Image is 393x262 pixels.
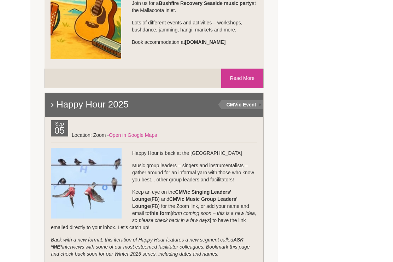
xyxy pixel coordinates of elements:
h2: 05 [53,127,66,136]
strong: [DOMAIN_NAME] [185,39,225,45]
p: Lots of different events and activities – workshops, bushdance, jamming, hangi, markets and more. [51,19,258,33]
strong: CMVic Singing Leaders' Lounge [132,189,231,202]
p: Music group leaders – singers and instrumentalists – gather around for an informal yarn with thos... [51,162,257,183]
h2: › Happy Hour 2025 [44,92,264,117]
div: Location: Zoom - [51,132,257,139]
strong: CMVic Event [226,102,256,107]
strong: Bushfire Recovery Seaside music party [159,0,252,6]
p: Happy Hour is back at the [GEOGRAPHIC_DATA] [51,150,257,157]
p: Book accommodation at [51,39,258,46]
img: Happy_Hour_sq.jpg [51,148,122,219]
a: Open in Google Maps [109,132,157,138]
div: Sep [51,120,68,136]
em: Back with a new format: this iteration of Happy Hour features a new segment called interviews wit... [51,237,250,257]
strong: this form [149,210,171,216]
em: form coming soon – this is a new idea, so please check back in a few days [132,210,256,223]
p: Keep an eye on the (FB) and (FB) for the Zoom link, or add your name and email to [ ] to have the... [51,188,257,231]
strong: CMVic Music Group Leaders' Lounge [132,196,237,209]
a: Read More [221,69,263,88]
